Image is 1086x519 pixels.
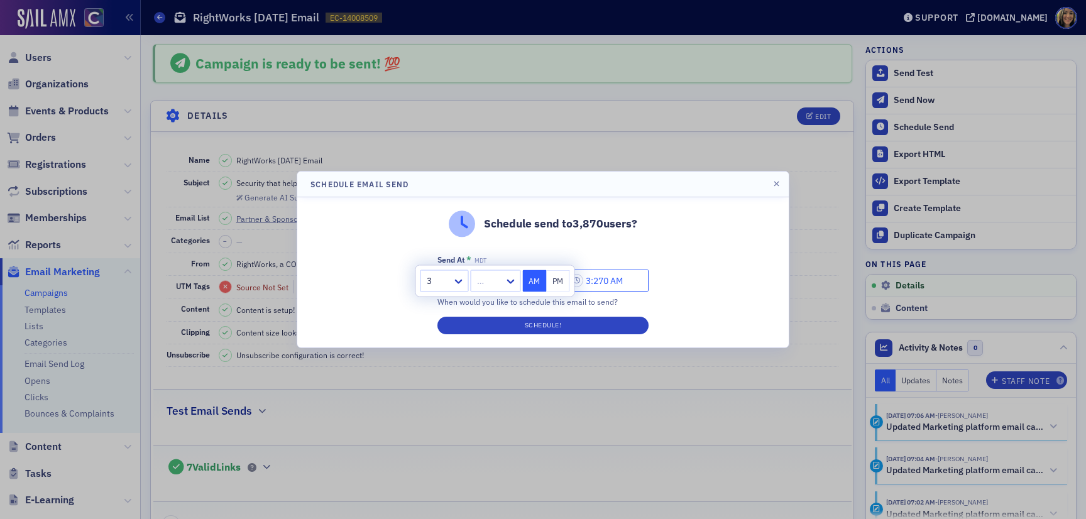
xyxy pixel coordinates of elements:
button: AM [523,270,547,292]
p: Schedule send to 3,870 users? [484,216,637,232]
div: Send At [437,255,465,265]
h4: Schedule Email Send [310,178,409,190]
button: PM [546,270,570,292]
button: Schedule! [437,317,649,334]
span: MDT [474,257,486,265]
input: 00:00 AM [568,270,649,292]
abbr: This field is required [466,254,471,266]
div: When would you like to schedule this email to send? [437,296,649,307]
